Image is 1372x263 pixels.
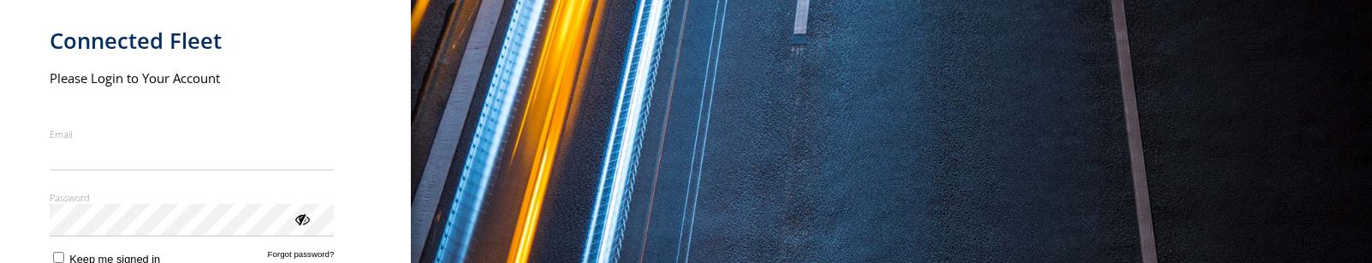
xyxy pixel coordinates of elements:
[50,69,335,87] h2: Please Login to Your Account
[50,191,335,204] label: Password
[293,210,310,227] div: ViewPassword
[50,128,335,140] label: Email
[53,252,64,263] input: Keep me signed in
[50,27,335,55] h1: Connected Fleet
